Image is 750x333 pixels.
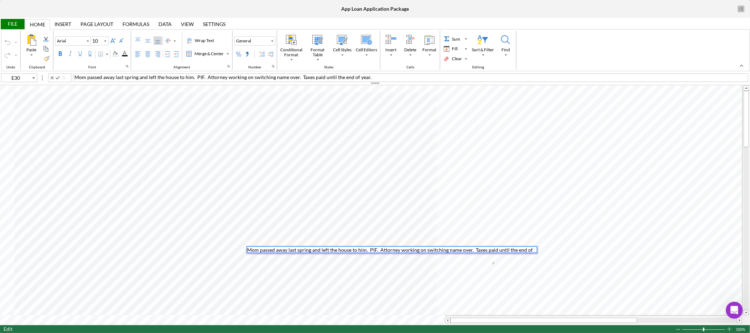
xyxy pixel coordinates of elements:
div: Alignment [131,31,233,70]
div: Cell Editors [354,33,379,61]
div: Number [246,65,263,69]
div: Font [53,31,131,70]
div: Conditional Format [278,33,304,62]
div: Background Color [111,50,120,58]
div: Sort & Filter [470,47,495,53]
div: Number [233,31,277,70]
div: Clear [443,55,463,63]
div: Fill [450,46,459,52]
div: Data [158,21,172,27]
label: Wrap Text [185,36,216,45]
div: Font [87,65,98,69]
div: Percent Style [234,50,243,58]
div: Find [496,33,515,61]
div: Conditional Format [279,47,304,58]
div: Zoom [703,328,704,331]
div: Editing [471,65,486,69]
div: Alignment [172,65,192,69]
label: Center Align [144,50,152,58]
div: Format [420,33,439,61]
div: Font Size [91,36,109,46]
div: Increase Font Size [109,36,117,45]
div: Insert [384,47,398,53]
label: Double Underline [86,50,94,58]
div: Page Layout [76,19,118,29]
div: Fill [443,45,463,53]
div: Page Layout [80,21,113,27]
div: Formulas [118,19,154,29]
div: Comma Style [243,50,251,58]
div: Settings [198,19,230,29]
div: Clear [450,56,463,62]
div: Styles [322,65,335,69]
div: Cell Styles [332,47,353,53]
div: Clear [442,54,469,63]
div: Data [154,19,176,29]
label: Bottom Align [153,36,162,45]
div: Wrap Text [193,37,215,44]
div: App Loan Application Package [341,6,409,12]
div: Decrease Indent [163,50,172,58]
div: Editing [440,31,516,70]
div: Sort & Filter [470,33,496,61]
div: indicatorAlignment [226,63,231,69]
div: Delete [403,47,418,53]
label: Left Align [134,50,142,58]
div: Delete [401,33,420,61]
div: Cell Styles [331,33,353,61]
div: Sum [442,35,469,43]
div: Cell Editors [354,47,379,53]
span: Mom passed away last spring and left the house to him. PIF. Attorney working on switching name ov... [74,74,371,80]
div: Format Table [305,33,330,62]
div: Merge & Center [193,51,225,57]
label: Middle Align [144,36,152,45]
div: Decrease Font Size [117,36,126,45]
div: View [176,19,198,29]
div: Fill [442,45,469,53]
div: Insert [382,33,400,61]
div: indicatorFonts [124,63,130,69]
div: Merge & Center [185,50,230,58]
div: Increase Indent [172,50,181,58]
div: Sum [450,36,462,42]
div: Cells [380,31,440,70]
div: Orientation [164,37,177,45]
div: Border [96,50,110,58]
div: General [235,38,252,44]
div: Styles [277,31,380,70]
div: View [181,21,194,27]
div: Zoom [682,325,726,333]
span: Mom passed away last spring and left the house to him. PIF. Attorney working on switching name ov... [247,247,534,259]
label: Right Align [153,50,162,58]
div: Decrease Decimal [266,50,275,58]
div: Format [421,47,438,53]
div: Zoom In [726,325,732,333]
div: Sum [443,35,463,43]
div: Zoom level [736,325,746,333]
div: Number Format [234,36,275,46]
div: Merge & Center [185,50,225,58]
div: Find [500,47,511,53]
div: Settings [203,21,225,27]
iframe: Intercom live chat [726,302,743,319]
div: Format Table [305,47,330,58]
div: indicatorNumbers [270,63,276,69]
div: Font Family [55,36,91,46]
div: Increase Decimal [258,50,266,58]
div: Cells [405,65,416,69]
label: Top Align [134,36,142,45]
div: Font Color [120,50,129,58]
button: General [234,36,275,46]
div: Formulas [123,21,149,27]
